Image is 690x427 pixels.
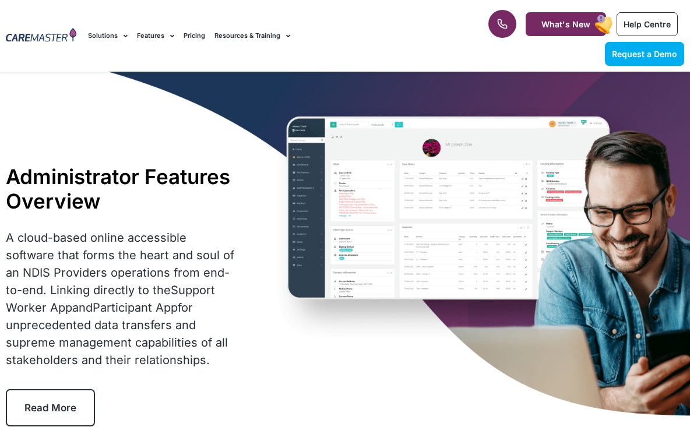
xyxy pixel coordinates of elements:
[624,19,671,29] span: Help Centre
[93,301,178,315] a: Participant App
[88,16,128,55] a: Solutions
[184,16,205,55] a: Pricing
[6,164,235,213] h1: Administrator Features Overview
[617,12,678,36] a: Help Centre
[137,16,174,55] a: Features
[214,16,290,55] a: Resources & Training
[6,231,234,367] span: A cloud-based online accessible software that forms the heart and soul of an NDIS Providers opera...
[24,402,76,414] span: Read More
[6,28,76,44] img: CareMaster Logo
[612,49,677,59] span: Request a Demo
[88,16,440,55] nav: Menu
[6,389,95,426] a: Read More
[605,42,684,66] a: Request a Demo
[541,19,590,29] span: What's New
[526,12,606,36] a: What's New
